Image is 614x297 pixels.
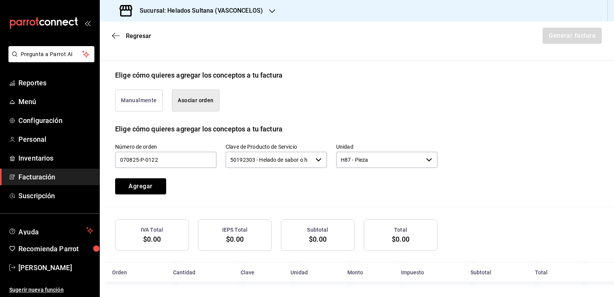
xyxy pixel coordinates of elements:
span: Pregunta a Parrot AI [21,50,83,58]
th: Total [530,263,578,282]
a: Pregunta a Parrot AI [5,56,94,64]
label: Número de orden [115,144,216,149]
span: $0.00 [143,235,161,243]
span: Inventarios [18,153,93,163]
span: $0.00 [392,235,409,243]
span: Suscripción [18,191,93,201]
span: $0.00 [309,235,327,243]
th: Cantidad [168,263,236,282]
div: Elige cómo quieres agregar los conceptos a tu factura [115,124,282,134]
label: Unidad [336,144,437,149]
button: Regresar [112,32,151,40]
span: Sugerir nueva función [9,286,93,294]
h3: IEPS Total [222,226,248,234]
th: Monto [343,263,396,282]
th: Unidad [286,263,343,282]
span: Recomienda Parrot [18,244,93,254]
h3: Total [394,226,407,234]
button: open_drawer_menu [84,20,91,26]
input: Elige una opción [226,152,312,168]
h3: Subtotal [307,226,328,234]
h3: IVA Total [141,226,163,234]
div: Elige cómo quieres agregar los conceptos a tu factura [115,70,282,80]
th: Orden [100,263,168,282]
button: Manualmente [115,90,163,111]
span: Personal [18,134,93,144]
input: 000000-P-0000 [115,152,216,168]
span: Facturación [18,172,93,182]
input: Elige una opción [336,152,423,168]
button: Agregar [115,178,166,194]
button: Pregunta a Parrot AI [8,46,94,62]
span: Configuración [18,115,93,126]
span: Menú [18,96,93,107]
span: Ayuda [18,226,83,235]
button: Asociar orden [172,90,220,111]
label: Clave de Producto de Servicio [226,144,327,149]
th: Clave [236,263,286,282]
h3: Sucursal: Helados Sultana (VASCONCELOS) [134,6,263,15]
span: $0.00 [226,235,244,243]
span: Regresar [126,32,151,40]
th: Impuesto [396,263,466,282]
span: Reportes [18,78,93,88]
span: [PERSON_NAME] [18,262,93,273]
th: Subtotal [466,263,530,282]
